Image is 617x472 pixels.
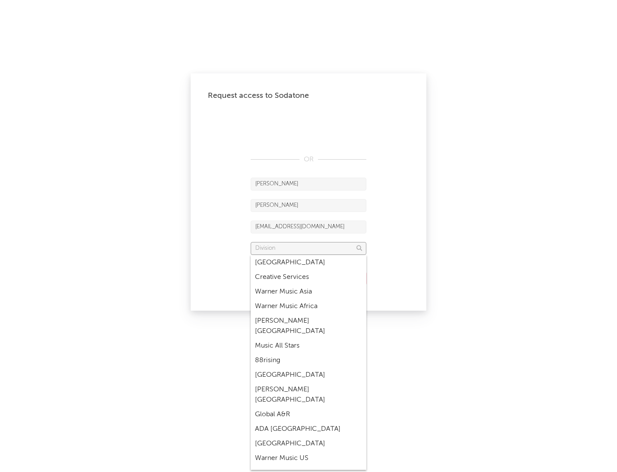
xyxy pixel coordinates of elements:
[251,242,366,255] input: Division
[251,199,366,212] input: Last Name
[208,91,409,101] div: Request access to Sodatone
[251,284,366,299] div: Warner Music Asia
[251,339,366,353] div: Music All Stars
[251,154,366,165] div: OR
[251,422,366,436] div: ADA [GEOGRAPHIC_DATA]
[251,270,366,284] div: Creative Services
[251,353,366,368] div: 88rising
[251,314,366,339] div: [PERSON_NAME] [GEOGRAPHIC_DATA]
[251,178,366,191] input: First Name
[251,221,366,233] input: Email
[251,368,366,382] div: [GEOGRAPHIC_DATA]
[251,299,366,314] div: Warner Music Africa
[251,382,366,407] div: [PERSON_NAME] [GEOGRAPHIC_DATA]
[251,407,366,422] div: Global A&R
[251,436,366,451] div: [GEOGRAPHIC_DATA]
[251,451,366,466] div: Warner Music US
[251,255,366,270] div: [GEOGRAPHIC_DATA]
